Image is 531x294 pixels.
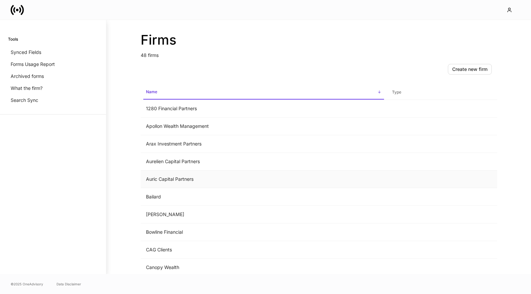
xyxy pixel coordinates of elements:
[8,36,18,42] h6: Tools
[8,70,98,82] a: Archived forms
[8,82,98,94] a: What the firm?
[141,100,387,118] td: 1280 Financial Partners
[11,49,41,56] p: Synced Fields
[141,32,497,48] h2: Firms
[8,46,98,58] a: Synced Fields
[141,135,387,153] td: Arax Investment Partners
[57,281,81,287] a: Data Disclaimer
[392,89,401,95] h6: Type
[11,85,43,92] p: What the firm?
[8,94,98,106] a: Search Sync
[141,170,387,188] td: Auric Capital Partners
[11,61,55,68] p: Forms Usage Report
[141,223,387,241] td: Bowline Financial
[448,64,492,75] button: Create new firm
[141,259,387,276] td: Canopy Wealth
[11,73,44,80] p: Archived forms
[141,206,387,223] td: [PERSON_NAME]
[8,58,98,70] a: Forms Usage Report
[141,118,387,135] td: Apollon Wealth Management
[11,281,43,287] span: © 2025 OneAdvisory
[141,241,387,259] td: CAG Clients
[146,89,157,95] h6: Name
[141,188,387,206] td: Bailard
[452,66,487,73] div: Create new firm
[143,85,384,100] span: Name
[389,86,494,99] span: Type
[141,48,497,59] p: 48 firms
[11,97,38,104] p: Search Sync
[141,153,387,170] td: Aurelien Capital Partners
